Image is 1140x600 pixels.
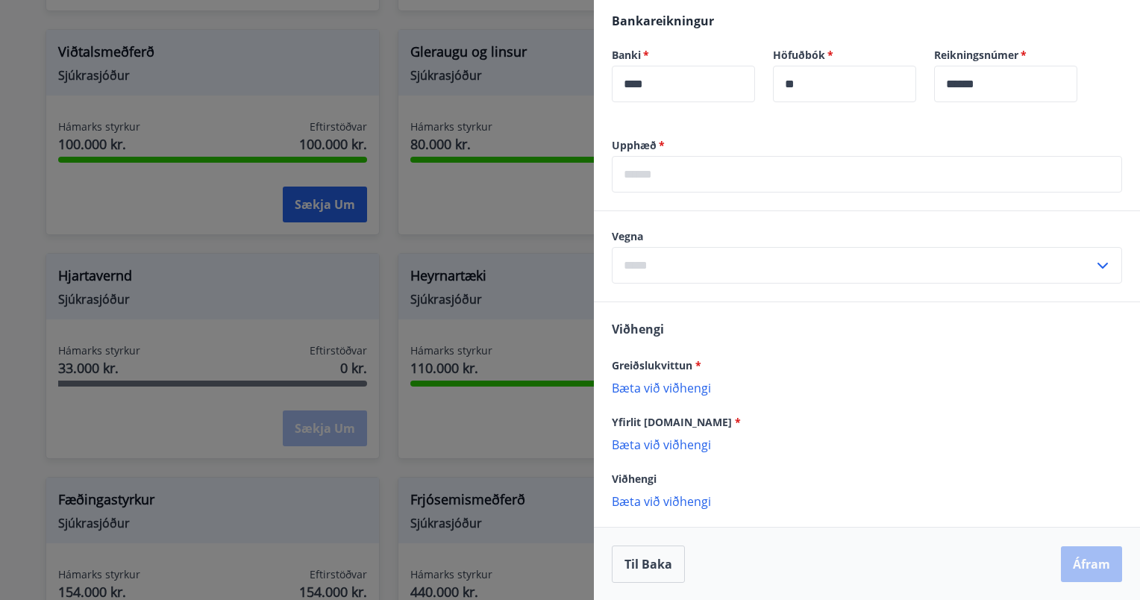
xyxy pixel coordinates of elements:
[612,13,714,29] span: Bankareikningur
[612,472,657,486] span: Viðhengi
[612,380,1122,395] p: Bæta við viðhengi
[612,156,1122,193] div: Upphæð
[612,48,755,63] label: Banki
[612,415,741,429] span: Yfirlit [DOMAIN_NAME]
[773,48,916,63] label: Höfuðbók
[612,138,1122,153] label: Upphæð
[612,321,664,337] span: Viðhengi
[612,358,701,372] span: Greiðslukvittun
[934,48,1077,63] label: Reikningsnúmer
[612,229,1122,244] label: Vegna
[612,493,1122,508] p: Bæta við viðhengi
[612,546,685,583] button: Til baka
[612,437,1122,451] p: Bæta við viðhengi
